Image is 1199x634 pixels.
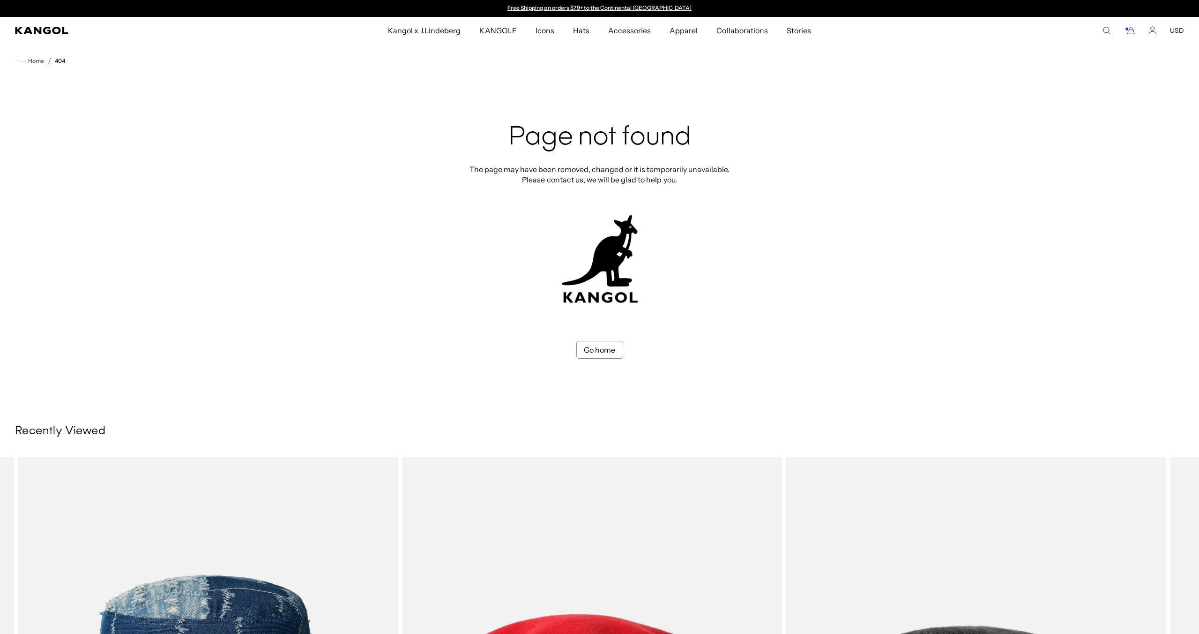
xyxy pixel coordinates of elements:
[507,4,692,11] a: Free Shipping on orders $79+ to the Continental [GEOGRAPHIC_DATA]
[379,17,470,44] a: Kangol x J.Lindeberg
[1148,26,1157,35] a: Account
[608,17,651,44] span: Accessories
[526,17,564,44] a: Icons
[599,17,660,44] a: Accessories
[716,17,767,44] span: Collaborations
[26,58,44,64] span: Home
[573,17,589,44] span: Hats
[15,27,257,34] a: Kangol
[1124,26,1135,35] button: Cart
[467,164,733,185] p: The page may have been removed, changed or it is temporarily unavailable. Please contact us, we w...
[467,123,733,153] h2: Page not found
[660,17,707,44] a: Apparel
[707,17,777,44] a: Collaborations
[576,341,623,359] a: Go home
[503,5,696,12] div: 1 of 2
[479,17,516,44] span: KANGOLF
[560,215,640,303] img: kangol-404-logo.jpg
[15,424,1184,438] h3: Recently Viewed
[787,17,811,44] span: Stories
[503,5,696,12] div: Announcement
[1170,26,1184,35] button: USD
[564,17,599,44] a: Hats
[536,17,554,44] span: Icons
[44,55,51,67] li: /
[55,58,65,64] a: 404
[388,17,461,44] span: Kangol x J.Lindeberg
[670,17,698,44] span: Apparel
[470,17,526,44] a: KANGOLF
[777,17,820,44] a: Stories
[1102,26,1111,35] summary: Search here
[503,5,696,12] slideshow-component: Announcement bar
[18,57,44,65] a: Home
